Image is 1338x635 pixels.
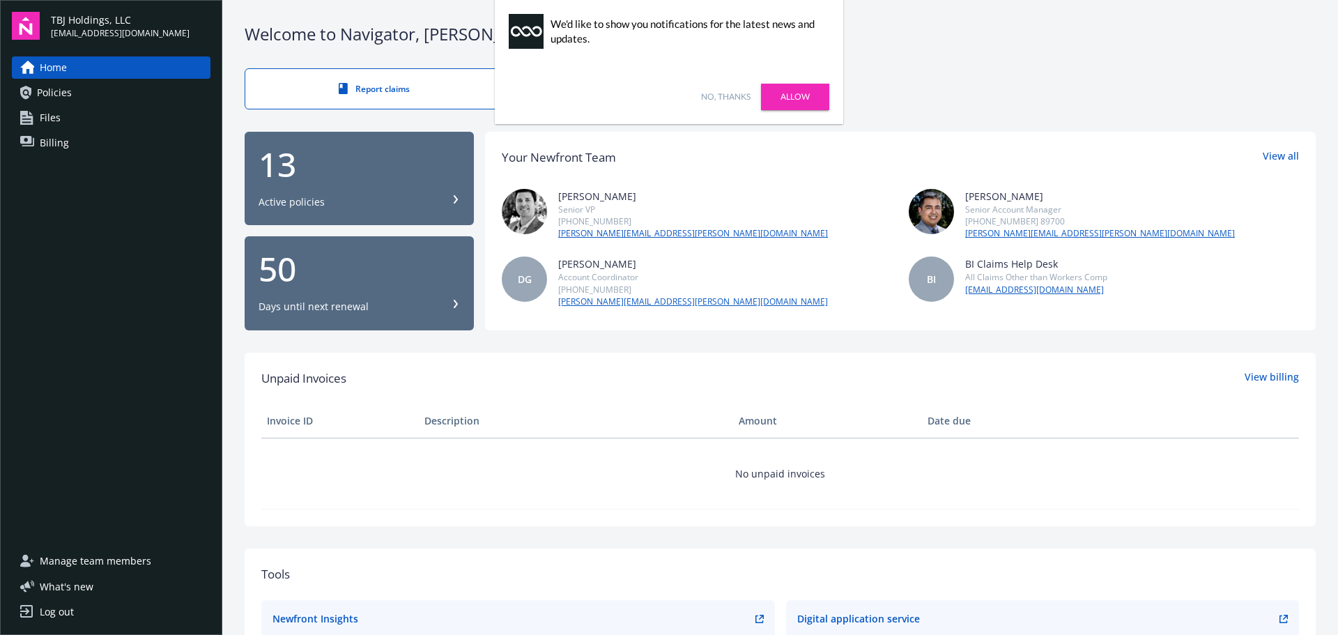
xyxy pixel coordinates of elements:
[12,56,210,79] a: Home
[797,611,920,626] div: Digital application service
[965,189,1235,204] div: [PERSON_NAME]
[12,579,116,594] button: What's new
[927,272,936,286] span: BI
[502,148,616,167] div: Your Newfront Team
[558,227,828,240] a: [PERSON_NAME][EMAIL_ADDRESS][PERSON_NAME][DOMAIN_NAME]
[40,550,151,572] span: Manage team members
[259,148,460,181] div: 13
[40,107,61,129] span: Files
[965,284,1107,296] a: [EMAIL_ADDRESS][DOMAIN_NAME]
[40,601,74,623] div: Log out
[51,13,190,27] span: TBJ Holdings, LLC
[558,204,828,215] div: Senior VP
[733,404,922,438] th: Amount
[12,12,40,40] img: navigator-logo.svg
[40,132,69,154] span: Billing
[40,579,93,594] span: What ' s new
[245,132,474,226] button: 13Active policies
[261,404,419,438] th: Invoice ID
[51,12,210,40] button: TBJ Holdings, LLC[EMAIL_ADDRESS][DOMAIN_NAME]
[259,300,369,314] div: Days until next renewal
[502,189,547,234] img: photo
[1245,369,1299,388] a: View billing
[12,132,210,154] a: Billing
[37,82,72,104] span: Policies
[245,236,474,330] button: 50Days until next renewal
[558,296,828,308] a: [PERSON_NAME][EMAIL_ADDRESS][PERSON_NAME][DOMAIN_NAME]
[261,438,1299,509] td: No unpaid invoices
[965,227,1235,240] a: [PERSON_NAME][EMAIL_ADDRESS][PERSON_NAME][DOMAIN_NAME]
[261,565,1299,583] div: Tools
[761,84,829,110] a: Allow
[558,215,828,227] div: [PHONE_NUMBER]
[551,17,822,46] div: We'd like to show you notifications for the latest news and updates.
[965,215,1235,227] div: [PHONE_NUMBER] 89700
[12,550,210,572] a: Manage team members
[40,56,67,79] span: Home
[12,107,210,129] a: Files
[965,204,1235,215] div: Senior Account Manager
[259,252,460,286] div: 50
[259,195,325,209] div: Active policies
[245,22,1316,46] div: Welcome to Navigator , [PERSON_NAME]
[965,257,1107,271] div: BI Claims Help Desk
[558,284,828,296] div: [PHONE_NUMBER]
[701,91,751,103] a: No, thanks
[261,369,346,388] span: Unpaid Invoices
[1263,148,1299,167] a: View all
[518,272,532,286] span: DG
[273,83,475,95] div: Report claims
[558,271,828,283] div: Account Coordinator
[558,257,828,271] div: [PERSON_NAME]
[922,404,1079,438] th: Date due
[909,189,954,234] img: photo
[965,271,1107,283] div: All Claims Other than Workers Comp
[419,404,733,438] th: Description
[245,68,504,109] a: Report claims
[272,611,358,626] div: Newfront Insights
[51,27,190,40] span: [EMAIL_ADDRESS][DOMAIN_NAME]
[558,189,828,204] div: [PERSON_NAME]
[12,82,210,104] a: Policies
